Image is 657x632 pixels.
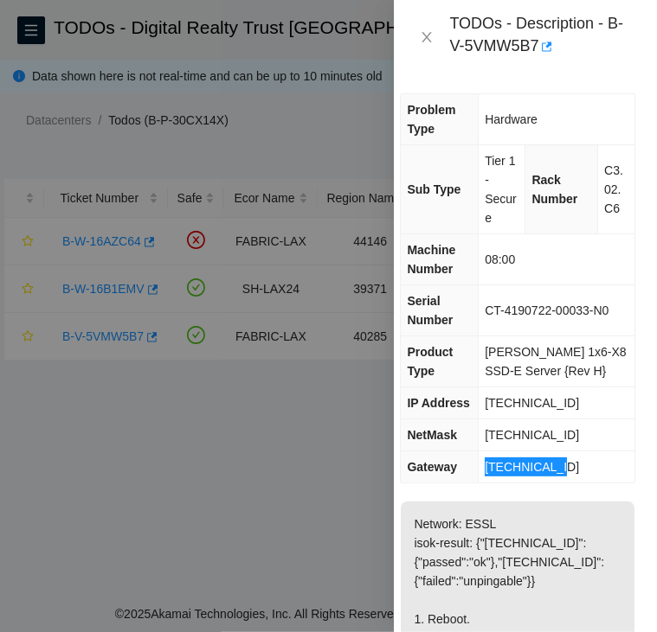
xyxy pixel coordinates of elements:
[420,30,434,44] span: close
[407,396,469,410] span: IP Address
[531,173,577,206] span: Rack Number
[407,345,453,378] span: Product Type
[604,163,623,215] span: C3.02.C6
[485,396,579,410] span: [TECHNICAL_ID]
[407,460,457,474] span: Gateway
[485,460,579,474] span: [TECHNICAL_ID]
[485,154,517,225] span: Tier 1 - Secure
[407,428,457,442] span: NetMask
[415,29,439,46] button: Close
[449,14,636,61] div: TODOs - Description - B-V-5VMW5B7
[485,112,538,126] span: Hardware
[485,303,609,317] span: CT-4190722-00033-N0
[407,182,461,196] span: Sub Type
[485,345,626,378] span: [PERSON_NAME] 1x6-X8 SSD-E Server {Rev H}
[485,252,515,266] span: 08:00
[407,294,453,327] span: Serial Number
[407,243,455,276] span: Machine Number
[407,103,455,136] span: Problem Type
[485,428,579,442] span: [TECHNICAL_ID]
